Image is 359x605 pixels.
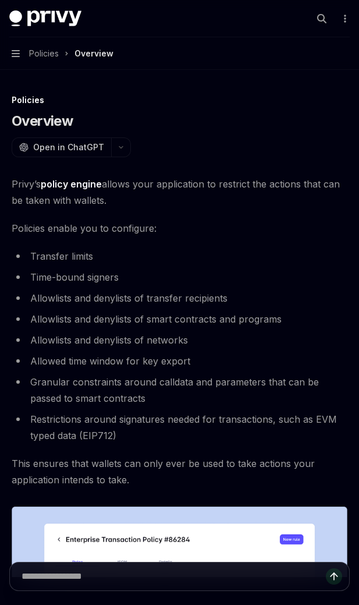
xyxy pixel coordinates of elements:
[12,269,347,285] li: Time-bound signers
[12,374,347,406] li: Granular constraints around calldata and parameters that can be passed to smart contracts
[12,94,347,106] div: Policies
[29,47,59,61] span: Policies
[9,10,81,27] img: dark logo
[12,290,347,306] li: Allowlists and denylists of transfer recipients
[12,353,347,369] li: Allowed time window for key export
[12,311,347,327] li: Allowlists and denylists of smart contracts and programs
[326,568,342,585] button: Send message
[12,112,73,130] h1: Overview
[12,176,347,208] span: Privy’s allows your application to restrict the actions that can be taken with wallets.
[12,137,111,157] button: Open in ChatGPT
[41,178,102,190] strong: policy engine
[33,141,104,153] span: Open in ChatGPT
[12,455,347,488] span: This ensures that wallets can only ever be used to take actions your application intends to take.
[12,248,347,264] li: Transfer limits
[74,47,113,61] div: Overview
[338,10,350,27] button: More actions
[12,411,347,444] li: Restrictions around signatures needed for transactions, such as EVM typed data (EIP712)
[12,332,347,348] li: Allowlists and denylists of networks
[12,220,347,236] span: Policies enable you to configure:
